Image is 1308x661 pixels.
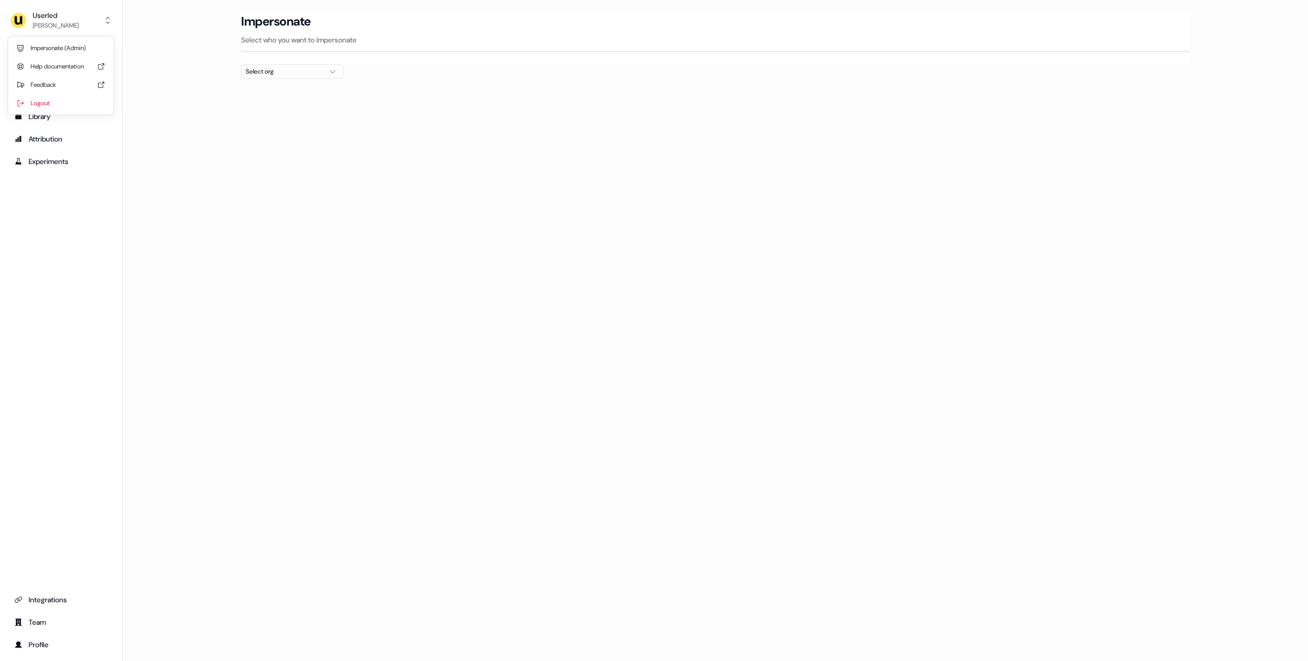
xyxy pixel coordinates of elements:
[241,35,1189,45] p: Select who you want to impersonate
[8,131,114,147] a: Go to attribution
[12,76,109,94] div: Feedback
[8,153,114,170] a: Go to experiments
[8,614,114,630] a: Go to team
[246,66,322,77] div: Select org
[12,39,109,57] div: Impersonate (Admin)
[241,64,343,79] button: Select org
[8,8,114,33] button: Userled[PERSON_NAME]
[14,640,108,650] div: Profile
[12,57,109,76] div: Help documentation
[14,595,108,605] div: Integrations
[8,592,114,608] a: Go to integrations
[14,134,108,144] div: Attribution
[12,94,109,112] div: Logout
[14,617,108,627] div: Team
[14,111,108,122] div: Library
[8,108,114,125] a: Go to templates
[33,20,79,31] div: [PERSON_NAME]
[8,636,114,653] a: Go to profile
[8,37,113,114] div: Userled[PERSON_NAME]
[33,10,79,20] div: Userled
[14,156,108,167] div: Experiments
[241,14,311,29] h3: Impersonate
